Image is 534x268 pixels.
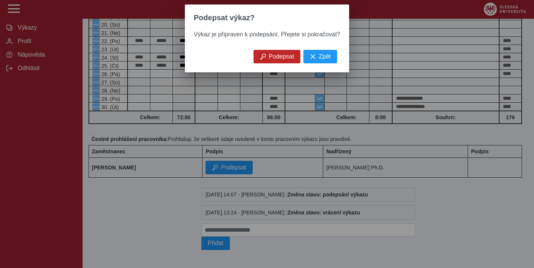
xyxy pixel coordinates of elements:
span: Výkaz je připraven k podepsání. Přejete si pokračovat? [194,31,340,37]
span: Podepsat [269,53,294,60]
span: Podepsat výkaz? [194,13,255,22]
span: Zpět [319,53,331,60]
button: Zpět [303,50,337,63]
button: Podepsat [253,50,301,63]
